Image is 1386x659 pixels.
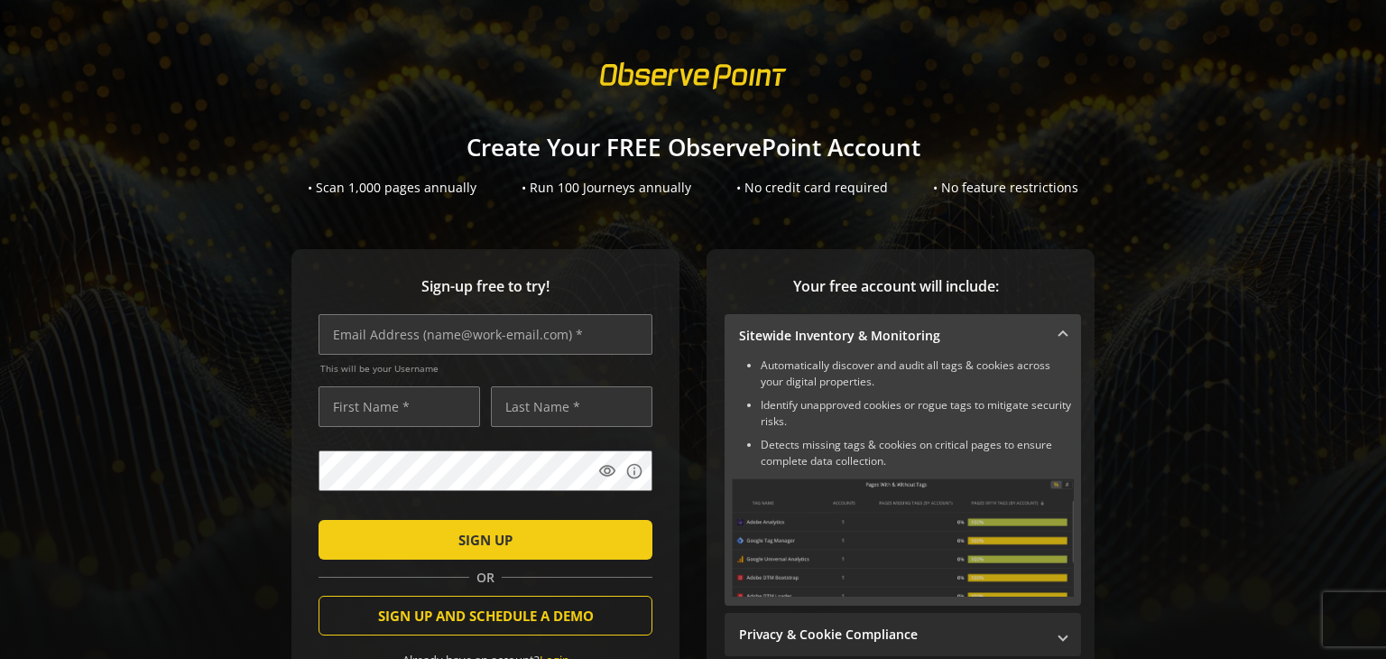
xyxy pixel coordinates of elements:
[469,569,502,587] span: OR
[725,613,1081,656] mat-expansion-panel-header: Privacy & Cookie Compliance
[319,276,652,297] span: Sign-up free to try!
[308,179,476,197] div: • Scan 1,000 pages annually
[598,462,616,480] mat-icon: visibility
[625,462,643,480] mat-icon: info
[725,314,1081,357] mat-expansion-panel-header: Sitewide Inventory & Monitoring
[319,386,480,427] input: First Name *
[725,357,1081,606] div: Sitewide Inventory & Monitoring
[319,596,652,636] button: SIGN UP AND SCHEDULE A DEMO
[378,599,594,632] span: SIGN UP AND SCHEDULE A DEMO
[725,276,1067,297] span: Your free account will include:
[761,397,1074,430] li: Identify unapproved cookies or rogue tags to mitigate security risks.
[736,179,888,197] div: • No credit card required
[458,524,513,556] span: SIGN UP
[522,179,691,197] div: • Run 100 Journeys annually
[320,362,652,375] span: This will be your Username
[761,437,1074,469] li: Detects missing tags & cookies on critical pages to ensure complete data collection.
[739,626,1045,644] mat-panel-title: Privacy & Cookie Compliance
[933,179,1078,197] div: • No feature restrictions
[761,357,1074,390] li: Automatically discover and audit all tags & cookies across your digital properties.
[319,314,652,355] input: Email Address (name@work-email.com) *
[491,386,652,427] input: Last Name *
[739,327,1045,345] mat-panel-title: Sitewide Inventory & Monitoring
[732,478,1074,597] img: Sitewide Inventory & Monitoring
[319,520,652,560] button: SIGN UP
